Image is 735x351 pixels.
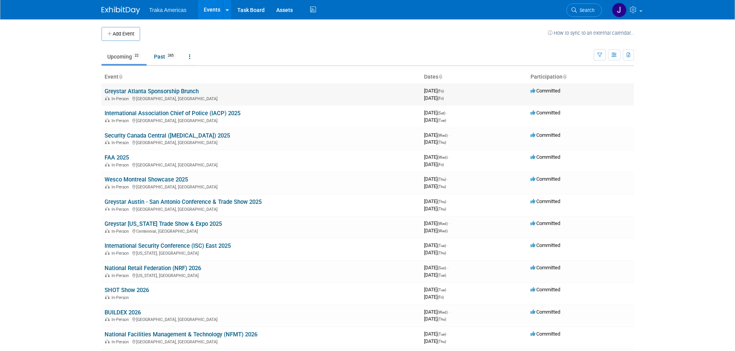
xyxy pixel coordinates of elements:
[438,163,444,167] span: (Fri)
[438,200,446,204] span: (Thu)
[105,242,231,249] a: International Security Conference (ISC) East 2025
[105,316,418,322] div: [GEOGRAPHIC_DATA], [GEOGRAPHIC_DATA]
[105,229,110,233] img: In-Person Event
[148,49,182,64] a: Past285
[438,96,444,101] span: (Fri)
[132,53,141,59] span: 22
[424,198,448,204] span: [DATE]
[447,331,448,337] span: -
[105,95,418,101] div: [GEOGRAPHIC_DATA], [GEOGRAPHIC_DATA]
[105,110,240,117] a: International Association Chief of Police (IACP) 2025
[424,338,446,344] span: [DATE]
[424,183,446,189] span: [DATE]
[112,339,131,344] span: In-Person
[424,220,450,226] span: [DATE]
[105,228,418,234] div: Centennial, [GEOGRAPHIC_DATA]
[105,287,149,294] a: SHOT Show 2026
[105,163,110,166] img: In-Person Event
[531,88,560,94] span: Committed
[105,140,110,144] img: In-Person Event
[438,118,446,123] span: (Tue)
[531,331,560,337] span: Committed
[438,207,446,211] span: (Thu)
[421,71,527,84] th: Dates
[438,177,446,181] span: (Thu)
[105,139,418,145] div: [GEOGRAPHIC_DATA], [GEOGRAPHIC_DATA]
[531,309,560,315] span: Committed
[446,110,448,116] span: -
[424,206,446,212] span: [DATE]
[105,118,110,122] img: In-Person Event
[424,250,446,255] span: [DATE]
[438,111,445,115] span: (Sat)
[424,228,448,233] span: [DATE]
[118,74,122,80] a: Sort by Event Name
[531,242,560,248] span: Committed
[112,251,131,256] span: In-Person
[438,332,446,336] span: (Tue)
[445,88,446,94] span: -
[112,96,131,101] span: In-Person
[424,272,446,278] span: [DATE]
[424,139,446,145] span: [DATE]
[424,110,448,116] span: [DATE]
[612,3,627,17] img: Jamie Saenz
[112,118,131,123] span: In-Person
[424,242,448,248] span: [DATE]
[527,71,634,84] th: Participation
[112,207,131,212] span: In-Person
[105,132,230,139] a: Security Canada Central ([MEDICAL_DATA]) 2025
[531,132,560,138] span: Committed
[438,222,448,226] span: (Wed)
[531,220,560,226] span: Committed
[447,287,448,292] span: -
[424,176,448,182] span: [DATE]
[563,74,566,80] a: Sort by Participation Type
[531,154,560,160] span: Committed
[105,331,257,338] a: National Facilities Management & Technology (NFMT) 2026
[112,163,131,168] span: In-Person
[424,265,448,270] span: [DATE]
[438,273,446,277] span: (Tue)
[105,117,418,123] div: [GEOGRAPHIC_DATA], [GEOGRAPHIC_DATA]
[424,95,444,101] span: [DATE]
[105,339,110,343] img: In-Person Event
[105,161,418,168] div: [GEOGRAPHIC_DATA], [GEOGRAPHIC_DATA]
[105,96,110,100] img: In-Person Event
[438,339,446,344] span: (Thu)
[149,7,187,13] span: Traka Americas
[105,207,110,211] img: In-Person Event
[438,288,446,292] span: (Tue)
[424,88,446,94] span: [DATE]
[101,49,147,64] a: Upcoming22
[424,309,450,315] span: [DATE]
[548,30,634,36] a: How to sync to an external calendar...
[424,316,446,322] span: [DATE]
[438,89,444,93] span: (Fri)
[449,220,450,226] span: -
[438,155,448,160] span: (Wed)
[424,154,450,160] span: [DATE]
[424,294,444,300] span: [DATE]
[424,132,450,138] span: [DATE]
[531,110,560,116] span: Committed
[105,295,110,299] img: In-Person Event
[424,331,448,337] span: [DATE]
[531,287,560,292] span: Committed
[438,266,446,270] span: (Sun)
[105,185,110,188] img: In-Person Event
[112,295,131,300] span: In-Person
[449,154,450,160] span: -
[105,309,141,316] a: BUILDEX 2026
[105,198,262,205] a: Greystar Austin - San Antonio Conference & Trade Show 2025
[112,317,131,322] span: In-Person
[105,273,110,277] img: In-Person Event
[566,3,602,17] a: Search
[531,265,560,270] span: Committed
[438,295,444,299] span: (Fri)
[105,338,418,344] div: [GEOGRAPHIC_DATA], [GEOGRAPHIC_DATA]
[438,133,448,138] span: (Wed)
[438,229,448,233] span: (Wed)
[449,132,450,138] span: -
[105,154,129,161] a: FAA 2025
